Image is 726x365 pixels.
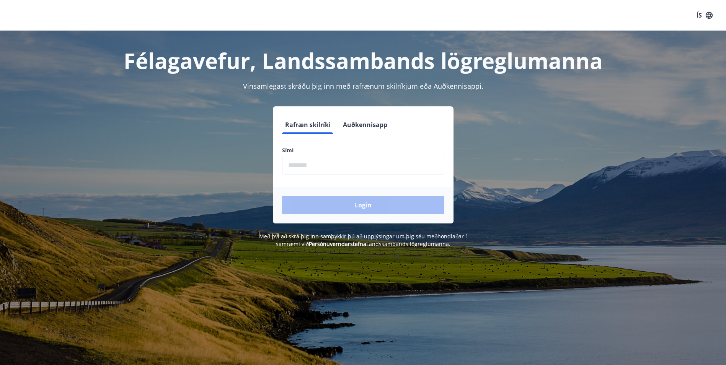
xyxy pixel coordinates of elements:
button: Rafræn skilríki [282,116,334,134]
button: Auðkennisapp [340,116,390,134]
span: Vinsamlegast skráðu þig inn með rafrænum skilríkjum eða Auðkennisappi. [243,81,483,91]
label: Sími [282,147,444,154]
span: Með því að skrá þig inn samþykkir þú að upplýsingar um þig séu meðhöndlaðar í samræmi við Landssa... [259,233,467,248]
button: ÍS [692,8,717,22]
h1: Félagavefur, Landssambands lögreglumanna [97,46,630,75]
a: Persónuverndarstefna [309,240,366,248]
